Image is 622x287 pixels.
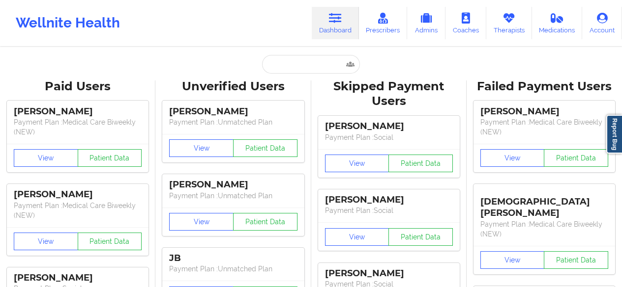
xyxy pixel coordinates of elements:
button: Patient Data [78,149,142,167]
div: [PERSON_NAME] [169,106,297,117]
button: View [14,149,78,167]
a: Report Bug [606,115,622,154]
button: Patient Data [78,233,142,250]
p: Payment Plan : Medical Care Biweekly (NEW) [480,219,608,239]
button: Patient Data [544,149,608,167]
div: [PERSON_NAME] [169,179,297,190]
div: [DEMOGRAPHIC_DATA][PERSON_NAME] [480,189,608,219]
p: Payment Plan : Unmatched Plan [169,117,297,127]
button: Patient Data [233,213,297,231]
div: [PERSON_NAME] [14,106,142,117]
div: Skipped Payment Users [318,79,460,109]
button: View [169,139,234,157]
div: JB [169,253,297,264]
a: Prescribers [359,7,408,39]
a: Admins [407,7,445,39]
button: View [325,228,389,246]
div: [PERSON_NAME] [325,268,453,279]
div: Failed Payment Users [474,79,615,94]
div: [PERSON_NAME] [325,121,453,132]
p: Payment Plan : Unmatched Plan [169,191,297,201]
button: Patient Data [388,228,453,246]
div: Unverified Users [162,79,304,94]
a: Dashboard [312,7,359,39]
p: Payment Plan : Social [325,132,453,142]
a: Account [582,7,622,39]
p: Payment Plan : Medical Care Biweekly (NEW) [14,201,142,220]
div: [PERSON_NAME] [14,189,142,200]
a: Medications [532,7,583,39]
div: Paid Users [7,79,148,94]
p: Payment Plan : Medical Care Biweekly (NEW) [14,117,142,137]
button: Patient Data [544,251,608,269]
div: [PERSON_NAME] [325,194,453,206]
p: Payment Plan : Medical Care Biweekly (NEW) [480,117,608,137]
button: View [14,233,78,250]
button: View [169,213,234,231]
p: Payment Plan : Social [325,206,453,215]
div: [PERSON_NAME] [480,106,608,117]
p: Payment Plan : Unmatched Plan [169,264,297,274]
button: View [480,251,545,269]
button: View [480,149,545,167]
div: [PERSON_NAME] [14,272,142,284]
button: Patient Data [233,139,297,157]
button: Patient Data [388,155,453,172]
a: Therapists [486,7,532,39]
button: View [325,155,389,172]
a: Coaches [445,7,486,39]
